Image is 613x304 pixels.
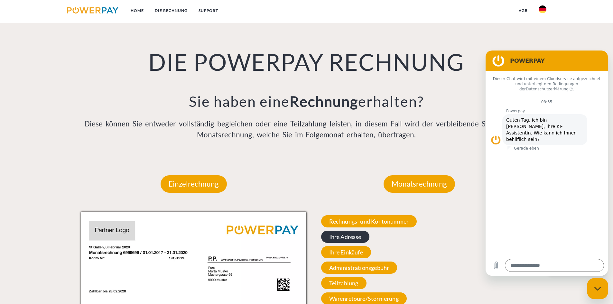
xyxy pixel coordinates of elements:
[193,5,224,16] a: SUPPORT
[321,277,367,289] span: Teilzahlung
[81,92,532,110] h3: Sie haben eine erhalten?
[587,278,608,299] iframe: Schaltfläche zum Öffnen des Messaging-Fensters; Konversation läuft
[81,118,532,140] p: Diese können Sie entweder vollständig begleichen oder eine Teilzahlung leisten, in diesem Fall wi...
[321,262,397,274] span: Administrationsgebühr
[321,215,417,227] span: Rechnungs- und Kontonummer
[161,175,227,193] p: Einzelrechnung
[539,5,546,13] img: de
[321,246,371,258] span: Ihre Einkäufe
[486,51,608,276] iframe: Messaging-Fenster
[321,231,369,243] span: Ihre Adresse
[384,175,455,193] p: Monatsrechnung
[81,47,532,76] h1: DIE POWERPAY RECHNUNG
[67,7,119,14] img: logo-powerpay.svg
[513,5,533,16] a: agb
[125,5,149,16] a: Home
[149,5,193,16] a: DIE RECHNUNG
[290,93,358,110] b: Rechnung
